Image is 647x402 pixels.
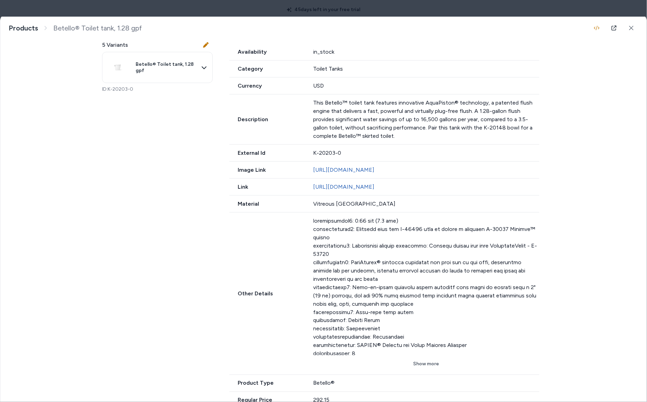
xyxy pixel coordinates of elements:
[313,358,540,370] button: Show more
[229,115,305,124] span: Description
[229,166,305,174] span: Image Link
[9,24,38,33] a: Products
[102,52,213,83] button: Betello® Toilet tank, 1.28 gpf
[229,65,305,73] span: Category
[313,184,375,190] a: [URL][DOMAIN_NAME]
[102,86,213,93] p: ID: K-20203-0
[313,48,540,56] div: in_stock
[313,200,540,208] div: Vitreous [GEOGRAPHIC_DATA]
[229,48,305,56] span: Availability
[313,65,540,73] div: Toilet Tanks
[229,379,305,387] span: Product Type
[136,61,197,73] span: Betello® Toilet tank, 1.28 gpf
[313,167,375,173] a: [URL][DOMAIN_NAME]
[313,99,540,140] p: This Betello™ toilet tank features innovative AquaPiston® technology, a patented flush engine tha...
[229,200,305,208] span: Material
[102,41,128,49] span: 5 Variants
[229,289,305,298] span: Other Details
[53,24,142,33] span: Betello® Toilet tank, 1.28 gpf
[313,82,540,90] div: USD
[229,149,305,157] span: External Id
[313,217,540,355] div: loremipsumdol6: 0.66 sit (7.3 ame) consecteturad2: Elitsedd eius tem I-46496 utla et dolore m ali...
[229,183,305,191] span: Link
[313,379,540,387] div: Betello®
[229,82,305,90] span: Currency
[104,54,131,81] img: 20203-0_ISO_d2c0035515_rgb
[313,149,540,157] div: K-20203-0
[9,24,142,33] nav: breadcrumb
